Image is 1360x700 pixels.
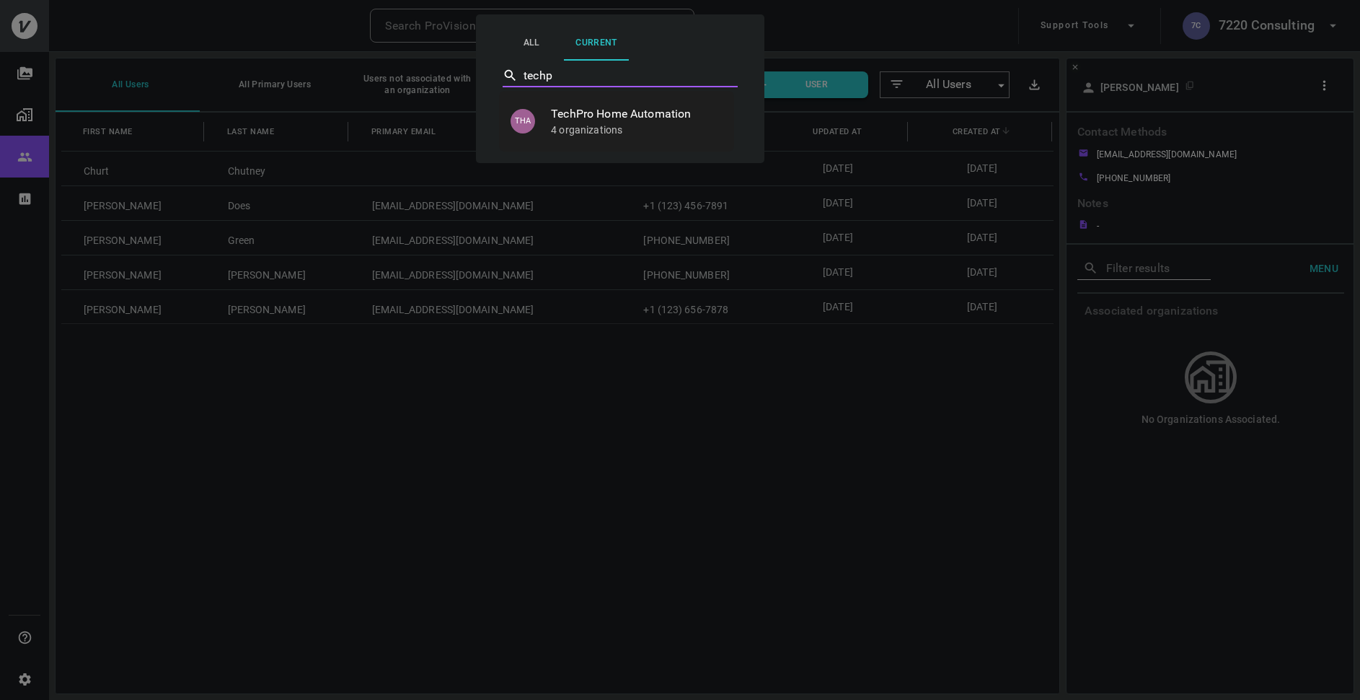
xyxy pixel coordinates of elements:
p: THA [511,109,535,134]
p: 4 organizations [551,123,723,137]
button: All [499,26,564,61]
span: TechPro Home Automation [551,105,723,123]
button: Current [564,26,629,61]
input: Select Partner… [524,64,716,87]
button: Close [736,73,739,76]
